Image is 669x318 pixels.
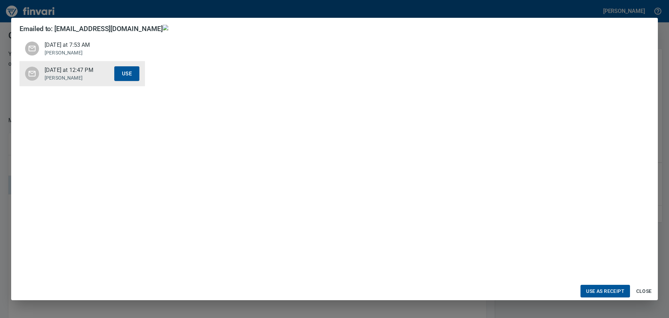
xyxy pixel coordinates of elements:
span: Use as Receipt [586,287,624,296]
button: Close [633,285,655,298]
span: [DATE] at 7:53 AM [45,41,114,49]
p: [PERSON_NAME] [45,49,114,56]
button: Use as Receipt [580,285,630,298]
button: Use [114,66,139,81]
span: Use [122,69,132,78]
div: [DATE] at 7:53 AM[PERSON_NAME] [20,36,145,61]
span: Close [636,287,652,296]
h4: Emailed to: [EMAIL_ADDRESS][DOMAIN_NAME] [20,25,163,33]
img: receipts%2Ftapani%2F2025-08-14%2FNEsw9X4wyyOGIebisYSa9hDywWp2__ULjL8abEukFOd0BM6wRT_body.jpg [163,25,649,30]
